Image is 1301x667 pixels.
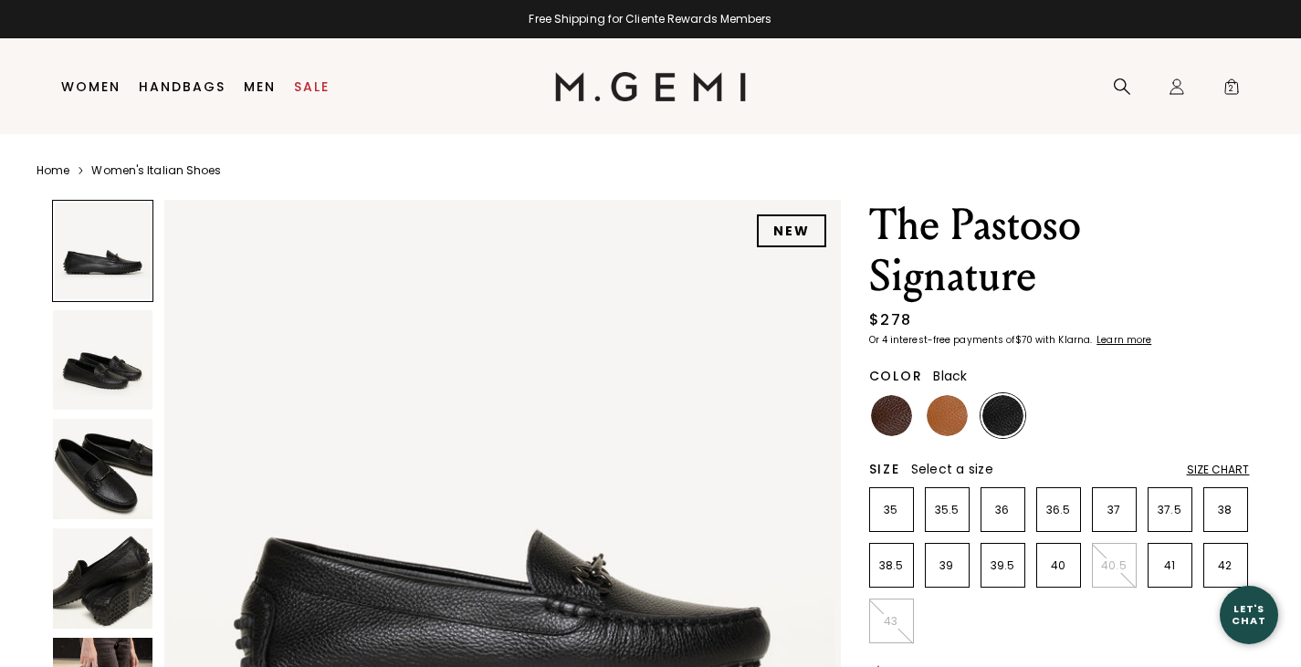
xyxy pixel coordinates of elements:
[869,333,1015,347] klarna-placement-style-body: Or 4 interest-free payments of
[869,200,1250,302] h1: The Pastoso Signature
[869,462,900,476] h2: Size
[927,395,968,436] img: Tan
[757,214,826,247] div: NEW
[37,163,69,178] a: Home
[555,72,746,101] img: M.Gemi
[1015,333,1033,347] klarna-placement-style-amount: $70
[981,558,1024,573] p: 39.5
[1035,333,1095,347] klarna-placement-style-body: with Klarna
[869,369,923,383] h2: Color
[53,419,153,519] img: The Pastoso Signature
[926,503,969,517] p: 35.5
[871,395,912,436] img: Chocolate
[1037,558,1080,573] p: 40
[53,310,153,411] img: The Pastoso Signature
[1037,503,1080,517] p: 36.5
[1093,558,1136,573] p: 40.5
[1149,503,1191,517] p: 37.5
[1204,558,1247,573] p: 42
[982,395,1023,436] img: Black
[933,367,967,385] span: Black
[1220,603,1278,626] div: Let's Chat
[1204,503,1247,517] p: 38
[1187,463,1250,477] div: Size Chart
[870,558,913,573] p: 38.5
[1096,333,1151,347] klarna-placement-style-cta: Learn more
[294,79,330,94] a: Sale
[981,503,1024,517] p: 36
[911,460,993,478] span: Select a size
[139,79,226,94] a: Handbags
[870,614,913,629] p: 43
[1149,558,1191,573] p: 41
[1093,503,1136,517] p: 37
[244,79,276,94] a: Men
[61,79,121,94] a: Women
[870,503,913,517] p: 35
[869,309,912,331] div: $278
[1222,81,1241,99] span: 2
[926,558,969,573] p: 39
[53,528,153,629] img: The Pastoso Signature
[91,163,221,178] a: Women's Italian Shoes
[1095,335,1151,346] a: Learn more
